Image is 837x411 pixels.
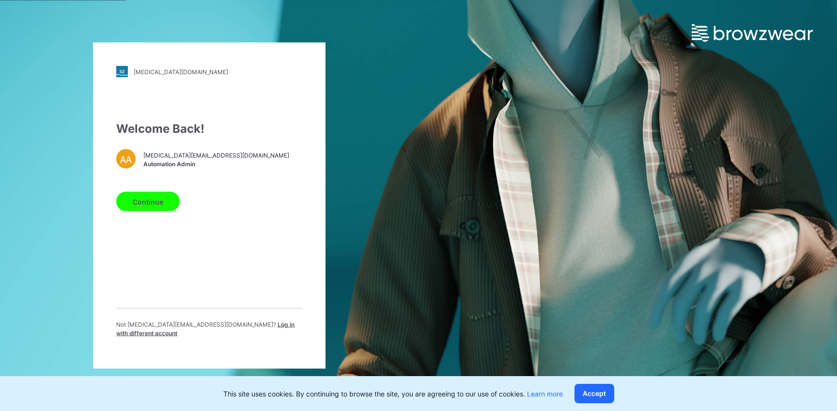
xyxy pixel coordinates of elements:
[116,149,136,169] div: AA
[116,120,302,138] div: Welcome Back!
[574,384,614,403] button: Accept
[116,66,128,78] img: stylezone-logo.562084cfcfab977791bfbf7441f1a819.svg
[692,24,813,42] img: browzwear-logo.e42bd6dac1945053ebaf764b6aa21510.svg
[134,68,228,75] div: [MEDICAL_DATA][DOMAIN_NAME]
[143,159,289,168] span: Automation Admin
[116,320,302,338] p: Not [MEDICAL_DATA][EMAIL_ADDRESS][DOMAIN_NAME] ?
[223,389,563,399] p: This site uses cookies. By continuing to browse the site, you are agreeing to our use of cookies.
[527,390,563,398] a: Learn more
[116,66,302,78] a: [MEDICAL_DATA][DOMAIN_NAME]
[116,192,180,211] button: Continue
[143,151,289,159] span: [MEDICAL_DATA][EMAIL_ADDRESS][DOMAIN_NAME]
